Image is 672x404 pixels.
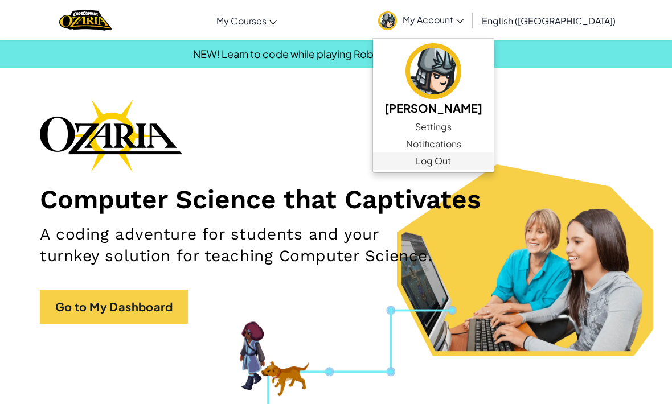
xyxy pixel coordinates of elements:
[216,15,267,27] span: My Courses
[193,47,391,60] span: NEW! Learn to code while playing Roblox!
[40,290,188,324] a: Go to My Dashboard
[372,2,469,38] a: My Account
[59,9,112,32] img: Home
[476,5,621,36] a: English ([GEOGRAPHIC_DATA])
[384,99,482,117] h5: [PERSON_NAME]
[40,183,632,215] h1: Computer Science that Captivates
[373,135,494,152] a: Notifications
[373,42,494,118] a: [PERSON_NAME]
[378,11,397,30] img: avatar
[59,9,112,32] a: Ozaria by CodeCombat logo
[406,137,461,151] span: Notifications
[40,99,182,172] img: Ozaria branding logo
[211,5,282,36] a: My Courses
[373,118,494,135] a: Settings
[482,15,616,27] span: English ([GEOGRAPHIC_DATA])
[40,224,437,267] h2: A coding adventure for students and your turnkey solution for teaching Computer Science.
[373,152,494,170] a: Log Out
[405,43,461,99] img: avatar
[403,14,464,26] span: My Account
